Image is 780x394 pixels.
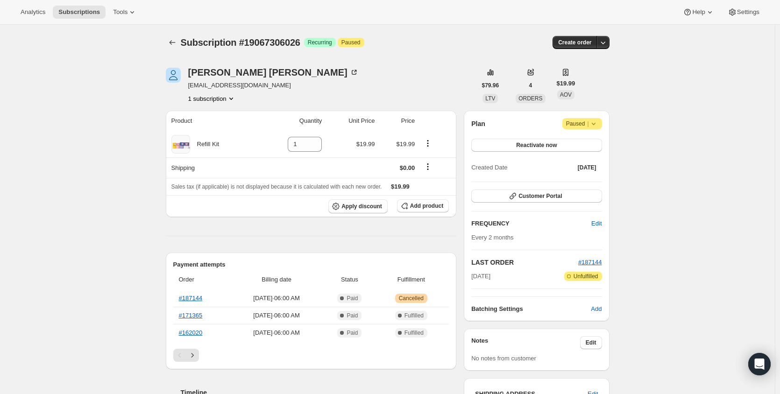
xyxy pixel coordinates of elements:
[347,329,358,337] span: Paid
[173,349,449,362] nav: Pagination
[341,39,361,46] span: Paused
[471,272,490,281] span: [DATE]
[572,161,602,174] button: [DATE]
[233,328,320,338] span: [DATE] · 06:00 AM
[308,39,332,46] span: Recurring
[259,111,325,131] th: Quantity
[171,183,382,190] span: Sales tax (if applicable) is not displayed because it is calculated with each new order.
[471,139,602,152] button: Reactivate now
[396,141,415,148] span: $19.99
[692,8,705,16] span: Help
[585,302,607,317] button: Add
[471,355,536,362] span: No notes from customer
[397,199,449,212] button: Add product
[166,68,181,83] span: Diana Catherine Chestnut
[188,81,359,90] span: [EMAIL_ADDRESS][DOMAIN_NAME]
[586,339,596,346] span: Edit
[516,141,557,149] span: Reactivate now
[378,111,418,131] th: Price
[181,37,300,48] span: Subscription #19067306026
[518,192,562,200] span: Customer Portal
[58,8,100,16] span: Subscriptions
[356,141,375,148] span: $19.99
[578,259,602,266] a: #187144
[188,94,236,103] button: Product actions
[173,269,230,290] th: Order
[404,312,424,319] span: Fulfilled
[179,295,203,302] a: #187144
[53,6,106,19] button: Subscriptions
[188,68,359,77] div: [PERSON_NAME] [PERSON_NAME]
[179,329,203,336] a: #162020
[21,8,45,16] span: Analytics
[410,202,443,210] span: Add product
[166,36,179,49] button: Subscriptions
[179,312,203,319] a: #171365
[325,111,377,131] th: Unit Price
[347,312,358,319] span: Paid
[233,294,320,303] span: [DATE] · 06:00 AM
[107,6,142,19] button: Tools
[15,6,51,19] button: Analytics
[476,79,505,92] button: $79.96
[173,260,449,269] h2: Payment attempts
[748,353,771,375] div: Open Intercom Messenger
[326,275,373,284] span: Status
[557,79,575,88] span: $19.99
[420,138,435,148] button: Product actions
[166,111,259,131] th: Product
[471,190,602,203] button: Customer Portal
[578,258,602,267] button: #187144
[560,91,572,98] span: AOV
[722,6,765,19] button: Settings
[391,183,410,190] span: $19.99
[591,219,602,228] span: Edit
[400,164,415,171] span: $0.00
[677,6,720,19] button: Help
[471,234,513,241] span: Every 2 months
[471,219,591,228] h2: FREQUENCY
[485,95,495,102] span: LTV
[190,140,220,149] div: Refill Kit
[347,295,358,302] span: Paid
[553,36,597,49] button: Create order
[471,336,580,349] h3: Notes
[524,79,538,92] button: 4
[404,329,424,337] span: Fulfilled
[566,119,598,128] span: Paused
[737,8,759,16] span: Settings
[471,119,485,128] h2: Plan
[587,120,589,127] span: |
[578,164,596,171] span: [DATE]
[328,199,388,213] button: Apply discount
[233,311,320,320] span: [DATE] · 06:00 AM
[399,295,424,302] span: Cancelled
[586,216,607,231] button: Edit
[558,39,591,46] span: Create order
[518,95,542,102] span: ORDERS
[233,275,320,284] span: Billing date
[113,8,128,16] span: Tools
[471,258,578,267] h2: LAST ORDER
[186,349,199,362] button: Next
[471,304,591,314] h6: Batching Settings
[471,163,507,172] span: Created Date
[379,275,443,284] span: Fulfillment
[166,157,259,178] th: Shipping
[591,304,602,314] span: Add
[574,273,598,280] span: Unfulfilled
[341,203,382,210] span: Apply discount
[171,135,190,154] img: product img
[580,336,602,349] button: Edit
[420,162,435,172] button: Shipping actions
[482,82,499,89] span: $79.96
[529,82,532,89] span: 4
